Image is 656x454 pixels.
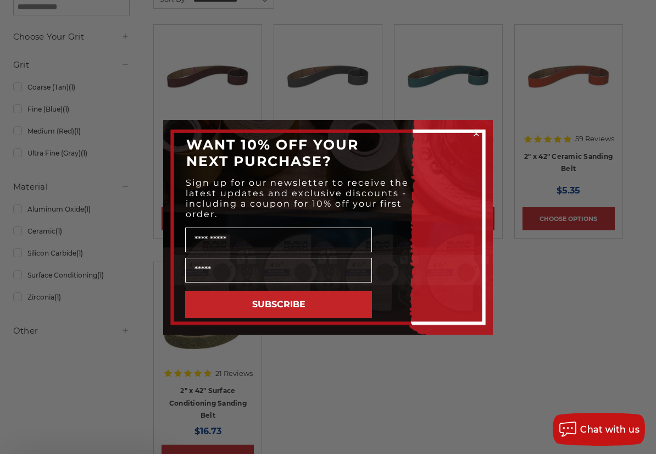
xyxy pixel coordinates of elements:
[185,258,372,283] input: Email
[553,413,645,446] button: Chat with us
[580,424,640,435] span: Chat with us
[185,291,372,318] button: SUBSCRIBE
[186,178,409,219] span: Sign up for our newsletter to receive the latest updates and exclusive discounts - including a co...
[471,128,482,139] button: Close dialog
[186,136,359,169] span: WANT 10% OFF YOUR NEXT PURCHASE?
